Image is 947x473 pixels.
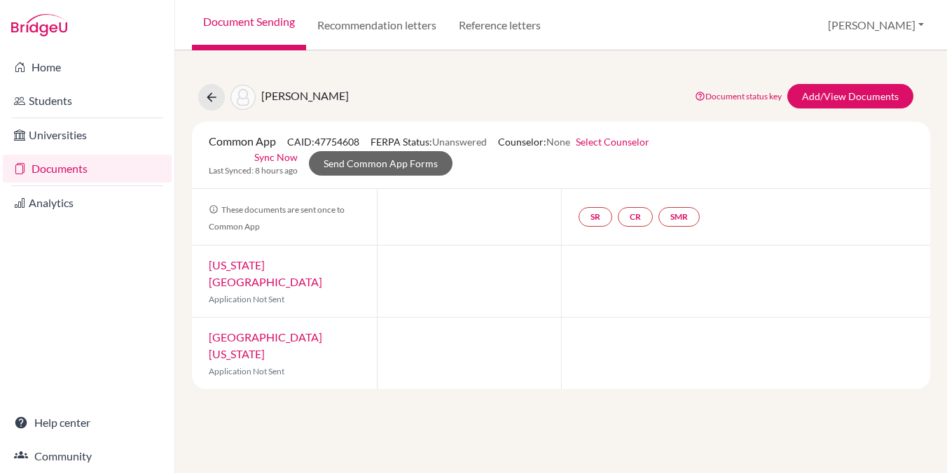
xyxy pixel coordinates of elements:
span: Application Not Sent [209,294,284,304]
a: Add/View Documents [787,84,913,108]
span: CAID: 47754608 [287,136,359,148]
span: Counselor: [498,136,649,148]
a: Students [3,87,172,115]
span: FERPA Status: [371,136,487,148]
a: Select Counselor [576,136,649,148]
span: [PERSON_NAME] [261,89,349,102]
a: Help center [3,409,172,437]
span: Unanswered [432,136,487,148]
span: These documents are sent once to Common App [209,204,345,232]
a: Sync Now [254,150,298,164]
span: None [546,136,570,148]
a: SR [579,207,612,227]
a: Document status key [695,91,782,101]
button: [PERSON_NAME] [822,12,930,38]
a: Documents [3,155,172,183]
a: Analytics [3,189,172,217]
a: SMR [658,207,700,227]
a: Send Common App Forms [309,151,452,176]
a: CR [618,207,653,227]
a: Universities [3,121,172,149]
span: Last Synced: 8 hours ago [209,164,298,177]
span: Application Not Sent [209,366,284,376]
img: Bridge-U [11,14,67,36]
a: Home [3,53,172,81]
a: Community [3,442,172,470]
span: Common App [209,134,276,148]
a: [GEOGRAPHIC_DATA][US_STATE] [209,330,322,360]
a: [US_STATE][GEOGRAPHIC_DATA] [209,258,322,288]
